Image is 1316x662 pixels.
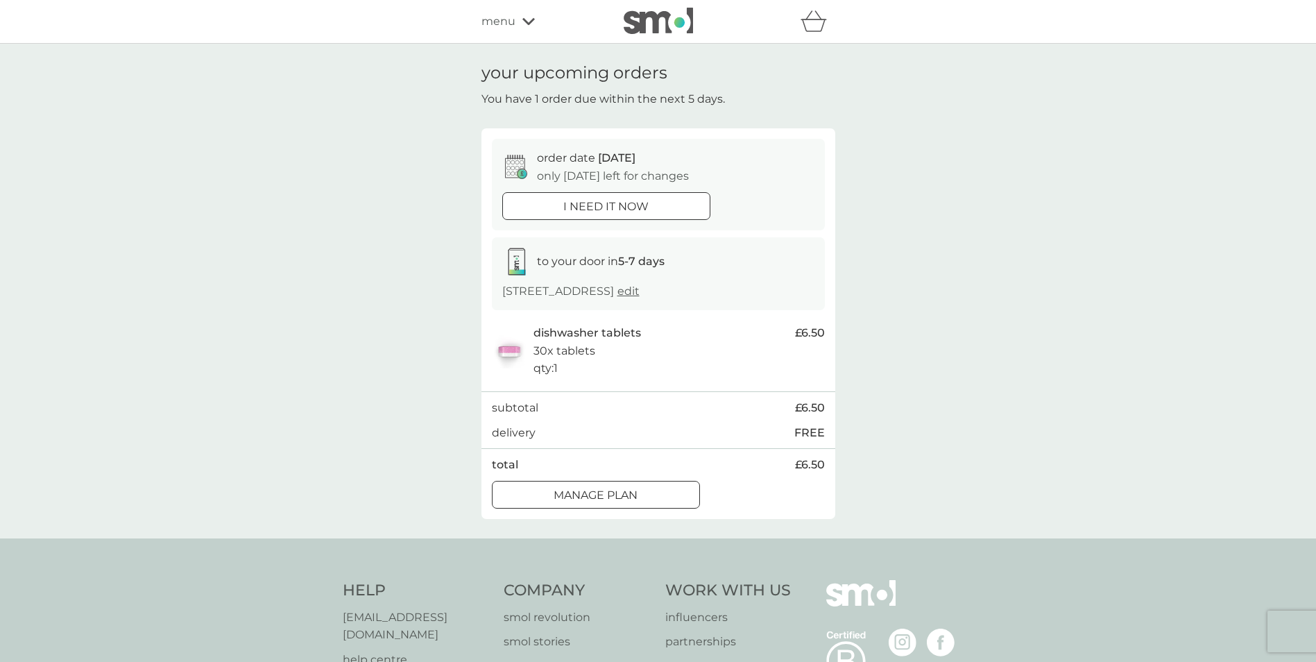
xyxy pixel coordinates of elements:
img: visit the smol Facebook page [927,629,955,656]
a: smol revolution [504,609,651,627]
h1: your upcoming orders [481,63,667,83]
img: smol [624,8,693,34]
p: delivery [492,424,536,442]
p: qty : 1 [533,359,558,377]
p: subtotal [492,399,538,417]
h4: Help [343,580,490,602]
p: order date [537,149,635,167]
a: influencers [665,609,791,627]
button: i need it now [502,192,710,220]
strong: 5-7 days [618,255,665,268]
img: visit the smol Instagram page [889,629,916,656]
p: FREE [794,424,825,442]
span: £6.50 [795,399,825,417]
p: dishwasher tablets [533,324,641,342]
a: smol stories [504,633,651,651]
span: £6.50 [795,324,825,342]
span: menu [481,12,515,31]
span: to your door in [537,255,665,268]
p: i need it now [563,198,649,216]
p: only [DATE] left for changes [537,167,689,185]
h4: Company [504,580,651,602]
span: [DATE] [598,151,635,164]
img: smol [826,580,896,627]
div: basket [801,8,835,35]
a: edit [617,285,640,298]
button: Manage plan [492,481,700,509]
p: Manage plan [554,486,638,504]
p: 30x tablets [533,342,595,360]
span: £6.50 [795,456,825,474]
p: total [492,456,518,474]
h4: Work With Us [665,580,791,602]
a: [EMAIL_ADDRESS][DOMAIN_NAME] [343,609,490,644]
p: You have 1 order due within the next 5 days. [481,90,725,108]
p: [STREET_ADDRESS] [502,282,640,300]
a: partnerships [665,633,791,651]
